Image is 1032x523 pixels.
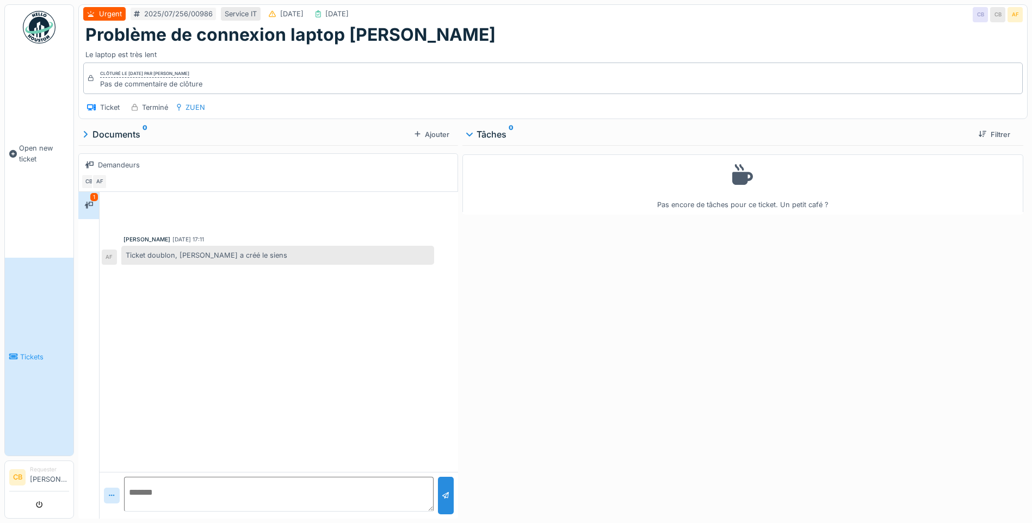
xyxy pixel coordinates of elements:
a: Tickets [5,258,73,456]
div: Demandeurs [98,160,140,170]
div: Ticket [100,102,120,113]
div: 1 [90,193,98,201]
div: Clôturé le [DATE] par [PERSON_NAME] [100,70,189,78]
div: Documents [83,128,410,141]
div: Terminé [142,102,168,113]
li: CB [9,469,26,485]
div: Requester [30,465,69,474]
div: [PERSON_NAME] [123,235,170,244]
div: ZUEN [186,102,205,113]
div: [DATE] 17:11 [172,235,204,244]
a: CB Requester[PERSON_NAME] [9,465,69,491]
div: AF [102,250,117,265]
img: Badge_color-CXgf-gQk.svg [23,11,55,43]
div: Service IT [225,9,257,19]
div: Ajouter [410,127,454,142]
sup: 0 [509,128,514,141]
li: [PERSON_NAME] [30,465,69,489]
div: AF [1008,7,1023,22]
div: 2025/07/256/00986 [144,9,213,19]
div: Tâches [467,128,970,141]
sup: 0 [143,128,147,141]
div: CB [81,174,96,189]
div: [DATE] [325,9,349,19]
div: CB [973,7,988,22]
div: Pas de commentaire de clôture [100,79,202,89]
span: Open new ticket [19,143,69,164]
div: Filtrer [974,127,1015,142]
div: Pas encore de tâches pour ce ticket. Un petit café ? [469,159,1016,210]
div: Ticket doublon, [PERSON_NAME] a créé le siens [121,246,434,265]
div: Urgent [99,9,122,19]
div: Le laptop est très lent [85,45,1021,60]
h1: Problème de connexion laptop [PERSON_NAME] [85,24,496,45]
a: Open new ticket [5,49,73,258]
div: [DATE] [280,9,304,19]
div: AF [92,174,107,189]
div: CB [990,7,1005,22]
span: Tickets [20,352,69,362]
